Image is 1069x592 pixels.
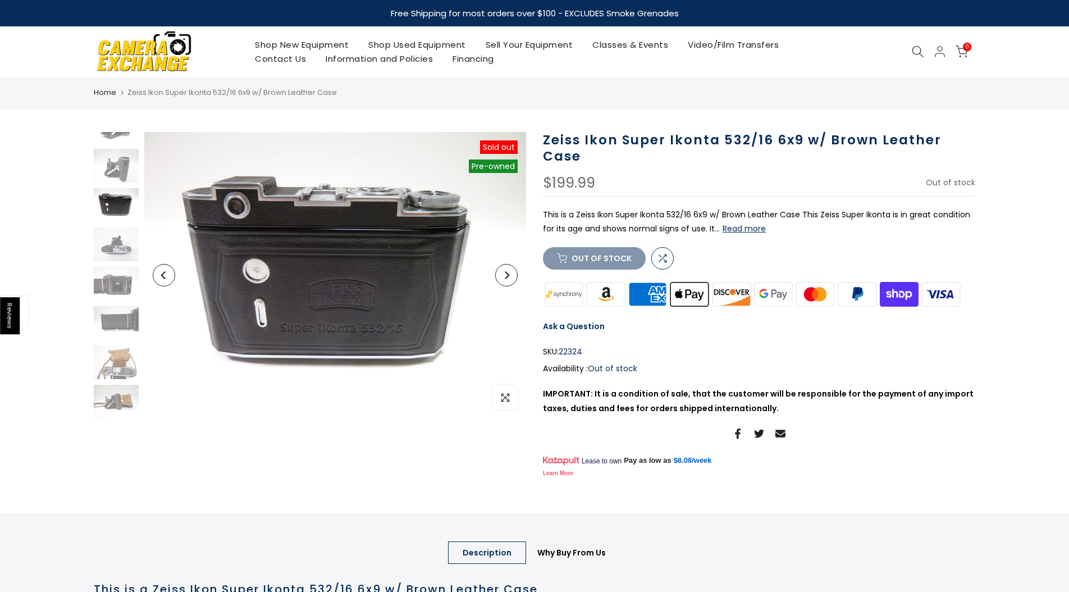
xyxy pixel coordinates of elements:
[588,363,637,374] span: Out of stock
[144,132,526,418] img: Zeiss Ikon Super Ikonta 532/16 6x9 w/ Brown Leather Case Medium Format Equipment - Medium Format ...
[956,45,968,58] a: 0
[94,385,139,418] img: Zeiss Ikon Super Ikonta 532/16 6x9 w/ Brown Leather Case Medium Format Equipment - Medium Format ...
[794,281,837,308] img: master
[127,87,337,98] span: Zeiss Ikon Super Ikonta 532/16 6x9 w/ Brown Leather Case
[926,177,975,188] span: Out of stock
[476,38,583,52] a: Sell Your Equipment
[448,541,526,564] a: Description
[752,281,794,308] img: google pay
[582,457,622,466] span: Lease to own
[543,176,595,190] div: $199.99
[543,470,573,476] a: Learn More
[94,87,116,98] a: Home
[583,38,678,52] a: Classes & Events
[543,208,975,236] p: This is a Zeiss Ikon Super Ikonta 532/16 6x9 w/ Brown Leather Case This Zeiss Super Ikonta is in ...
[674,456,712,466] a: $8.08/week
[94,227,139,261] img: Zeiss Ikon Super Ikonta 532/16 6x9 w/ Brown Leather Case Medium Format Equipment - Medium Format ...
[153,264,175,286] button: Previous
[543,321,605,332] a: Ask a Question
[559,345,582,359] span: 22324
[754,427,764,440] a: Share on Twitter
[94,188,139,222] img: Zeiss Ikon Super Ikonta 532/16 6x9 w/ Brown Leather Case Medium Format Equipment - Medium Format ...
[543,388,974,413] strong: IMPORTANT: It is a condition of sale, that the customer will be responsible for the payment of an...
[627,281,669,308] img: american express
[585,281,627,308] img: amazon payments
[837,281,879,308] img: paypal
[624,456,671,466] span: Pay as low as
[316,52,443,66] a: Information and Policies
[733,427,743,440] a: Share on Facebook
[523,541,620,564] a: Why Buy From Us
[94,345,139,379] img: Zeiss Ikon Super Ikonta 532/16 6x9 w/ Brown Leather Case Medium Format Equipment - Medium Format ...
[920,281,962,308] img: visa
[94,267,139,300] img: Zeiss Ikon Super Ikonta 532/16 6x9 w/ Brown Leather Case Medium Format Equipment - Medium Format ...
[543,281,585,308] img: synchrony
[245,38,359,52] a: Shop New Equipment
[94,149,139,183] img: Zeiss Ikon Super Ikonta 532/16 6x9 w/ Brown Leather Case Medium Format Equipment - Medium Format ...
[963,43,971,51] span: 0
[543,362,975,376] div: Availability :
[543,132,975,165] h1: Zeiss Ikon Super Ikonta 532/16 6x9 w/ Brown Leather Case
[495,264,518,286] button: Next
[359,38,476,52] a: Shop Used Equipment
[711,281,753,308] img: discover
[669,281,711,308] img: apple pay
[775,427,785,440] a: Share on Email
[245,52,316,66] a: Contact Us
[678,38,789,52] a: Video/Film Transfers
[443,52,504,66] a: Financing
[543,345,975,359] div: SKU:
[94,306,139,340] img: Zeiss Ikon Super Ikonta 532/16 6x9 w/ Brown Leather Case Medium Format Equipment - Medium Format ...
[878,281,920,308] img: shopify pay
[391,7,679,19] strong: Free Shipping for most orders over $100 - EXCLUDES Smoke Grenades
[723,224,766,234] button: Read more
